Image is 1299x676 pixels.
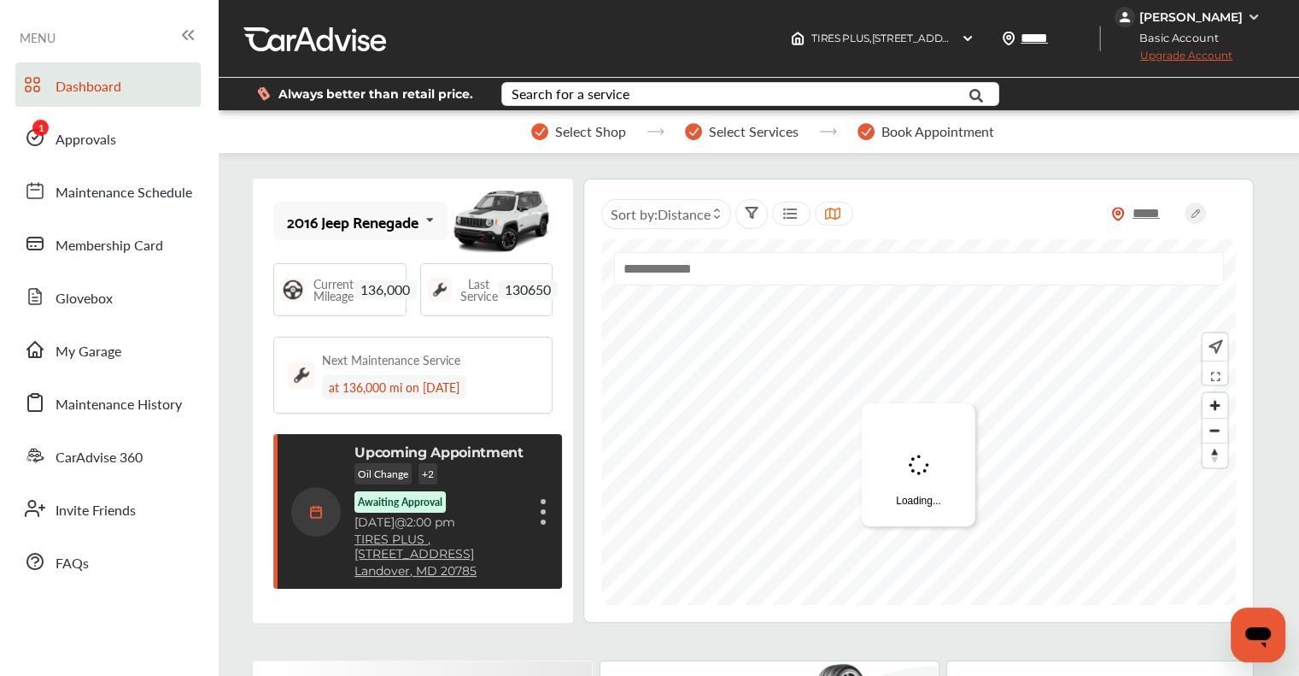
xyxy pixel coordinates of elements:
[322,375,466,399] div: at 136,000 mi on [DATE]
[611,204,711,224] span: Sort by :
[287,213,418,230] div: 2016 Jeep Renegade
[20,31,56,44] span: MENU
[1202,393,1227,418] button: Zoom in
[1231,608,1285,662] iframe: Button to launch messaging window
[1202,443,1227,467] button: Reset bearing to north
[1205,338,1223,356] img: recenter.ce011a49.svg
[257,86,270,101] img: dollor_label_vector.a70140d1.svg
[354,564,477,579] a: Landover, MD 20785
[1202,418,1227,443] button: Zoom out
[354,532,524,561] a: TIRES PLUS ,[STREET_ADDRESS]
[281,278,305,302] img: steering_logo
[1139,9,1243,25] div: [PERSON_NAME]
[56,341,121,363] span: My Garage
[56,129,116,151] span: Approvals
[862,403,975,526] div: Loading...
[291,487,341,537] img: calendar-icon.35d1de04.svg
[1202,419,1227,443] span: Zoom out
[811,32,1072,44] span: TIRES PLUS , [STREET_ADDRESS] Landover , MD 20785
[313,278,354,302] span: Current Mileage
[354,463,412,485] p: Oil Change
[56,235,163,257] span: Membership Card
[857,123,875,140] img: stepper-checkmark.b5569197.svg
[354,280,417,299] span: 136,000
[791,32,805,45] img: header-home-logo.8d720a4f.svg
[418,463,437,485] p: + 2
[358,495,442,509] p: Awaiting Approval
[56,447,143,469] span: CarAdvise 360
[658,204,711,224] span: Distance
[288,362,315,389] img: maintenance_logo
[15,327,201,372] a: My Garage
[56,288,113,310] span: Glovebox
[1099,26,1101,51] img: header-divider.bc55588e.svg
[15,486,201,531] a: Invite Friends
[56,500,136,522] span: Invite Friends
[15,221,201,266] a: Membership Card
[15,539,201,584] a: FAQs
[531,123,548,140] img: stepper-checkmark.b5569197.svg
[460,278,498,302] span: Last Service
[56,553,89,575] span: FAQs
[1115,49,1232,70] span: Upgrade Account
[395,514,407,530] span: @
[15,433,201,478] a: CarAdvise 360
[819,128,837,135] img: stepper-arrow.e24c07c6.svg
[450,183,553,260] img: mobile_11019_st0640_046.jpg
[56,394,182,416] span: Maintenance History
[428,278,452,302] img: maintenance_logo
[709,124,799,139] span: Select Services
[601,239,1237,605] canvas: Map
[407,514,455,530] span: 2:00 pm
[15,274,201,319] a: Glovebox
[15,62,201,107] a: Dashboard
[56,76,121,98] span: Dashboard
[354,444,524,461] p: Upcoming Appointment
[1116,29,1232,47] span: Basic Account
[15,115,201,160] a: Approvals
[322,351,460,368] div: Next Maintenance Service
[1247,10,1261,24] img: WGsFRI8htEPBVLJbROoPRyZpYNWhNONpIPPETTm6eUC0GeLEiAAAAAElFTkSuQmCC
[1002,32,1015,45] img: location_vector.a44bc228.svg
[512,87,629,101] div: Search for a service
[1115,7,1135,27] img: jVpblrzwTbfkPYzPPzSLxeg0AAAAASUVORK5CYII=
[15,168,201,213] a: Maintenance Schedule
[278,88,473,100] span: Always better than retail price.
[1111,207,1125,221] img: location_vector_orange.38f05af8.svg
[647,128,664,135] img: stepper-arrow.e24c07c6.svg
[56,182,192,204] span: Maintenance Schedule
[555,124,626,139] span: Select Shop
[961,32,974,45] img: header-down-arrow.9dd2ce7d.svg
[685,123,702,140] img: stepper-checkmark.b5569197.svg
[881,124,994,139] span: Book Appointment
[15,380,201,425] a: Maintenance History
[498,280,558,299] span: 130650
[354,514,395,530] span: [DATE]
